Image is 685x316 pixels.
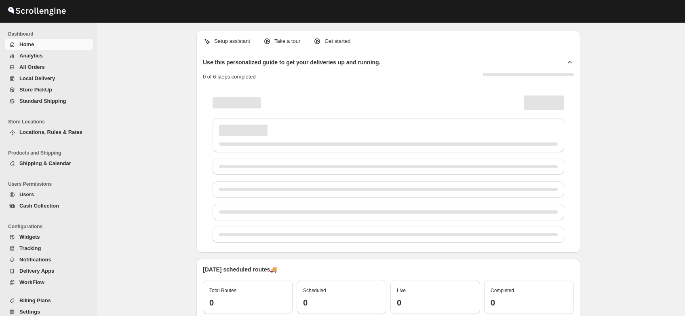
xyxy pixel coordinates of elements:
h3: 0 [491,298,567,308]
p: Setup assistant [214,37,250,45]
button: Widgets [5,231,93,243]
span: Store Locations [8,119,93,125]
span: Products and Shipping [8,150,93,156]
span: Configurations [8,223,93,230]
button: Locations, Rules & Rates [5,127,93,138]
span: Analytics [19,53,43,59]
button: WorkFlow [5,277,93,288]
span: Completed [491,288,514,293]
span: Shipping & Calendar [19,160,71,166]
p: Take a tour [274,37,300,45]
span: Users [19,191,34,197]
span: WorkFlow [19,279,44,285]
button: Analytics [5,50,93,62]
span: Live [397,288,406,293]
span: All Orders [19,64,45,70]
button: Shipping & Calendar [5,158,93,169]
p: Get started [325,37,350,45]
p: [DATE] scheduled routes 🚚 [203,265,574,274]
button: Cash Collection [5,200,93,212]
span: Users Permissions [8,181,93,187]
span: Local Delivery [19,75,55,81]
span: Total Routes [209,288,236,293]
button: Tracking [5,243,93,254]
span: Scheduled [303,288,326,293]
span: Settings [19,309,40,315]
span: Dashboard [8,31,93,37]
h3: 0 [303,298,380,308]
span: Widgets [19,234,40,240]
span: Delivery Apps [19,268,54,274]
div: Page loading [203,87,574,246]
button: Notifications [5,254,93,265]
span: Standard Shipping [19,98,66,104]
span: Cash Collection [19,203,59,209]
span: Home [19,41,34,47]
span: Store PickUp [19,87,52,93]
span: Notifications [19,257,51,263]
p: 0 of 6 steps completed [203,73,256,81]
span: Billing Plans [19,297,51,303]
span: Locations, Rules & Rates [19,129,82,135]
button: Users [5,189,93,200]
button: Billing Plans [5,295,93,306]
h3: 0 [397,298,474,308]
button: All Orders [5,62,93,73]
button: Delivery Apps [5,265,93,277]
h2: Use this personalized guide to get your deliveries up and running. [203,58,381,66]
button: Home [5,39,93,50]
h3: 0 [209,298,286,308]
span: Tracking [19,245,41,251]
